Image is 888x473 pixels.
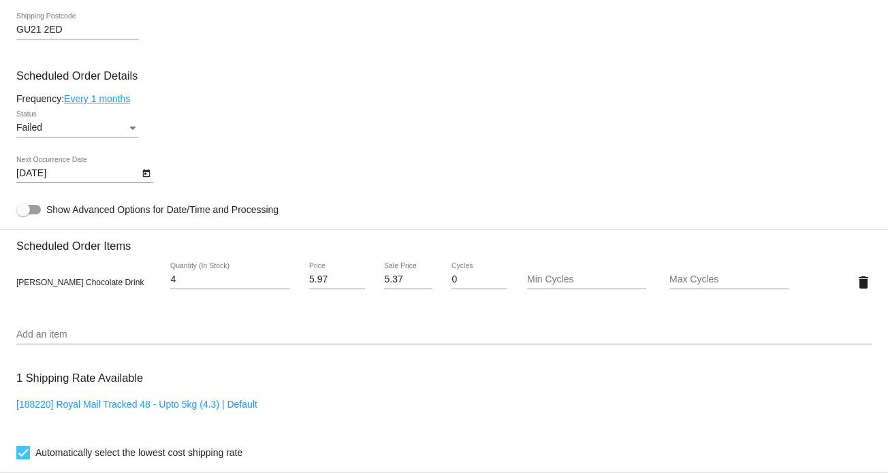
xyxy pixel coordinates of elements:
[16,278,144,287] span: [PERSON_NAME] Chocolate Drink
[309,274,365,285] input: Price
[669,274,789,285] input: Max Cycles
[16,122,42,133] span: Failed
[527,274,646,285] input: Min Cycles
[16,363,143,393] h3: 1 Shipping Rate Available
[139,165,153,180] button: Open calendar
[64,93,130,104] a: Every 1 months
[16,25,139,35] input: Shipping Postcode
[170,274,289,285] input: Quantity (In Stock)
[16,229,872,252] h3: Scheduled Order Items
[16,168,139,179] input: Next Occurrence Date
[855,274,872,291] mat-icon: delete
[16,123,139,133] mat-select: Status
[16,329,872,340] input: Add an item
[16,93,872,104] div: Frequency:
[451,274,507,285] input: Cycles
[16,69,872,82] h3: Scheduled Order Details
[384,274,432,285] input: Sale Price
[35,444,242,461] span: Automatically select the lowest cost shipping rate
[16,399,257,410] a: [188220] Royal Mail Tracked 48 - Upto 5kg (4.3) | Default
[46,203,279,216] span: Show Advanced Options for Date/Time and Processing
